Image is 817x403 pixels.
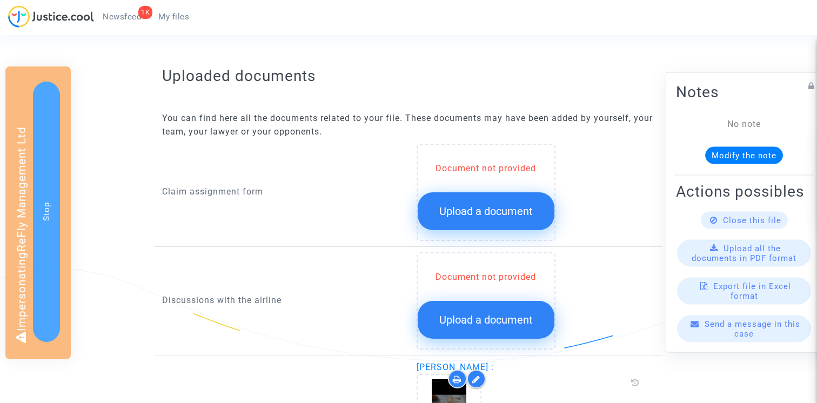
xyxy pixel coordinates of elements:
button: Modify the note [705,147,783,164]
button: Stop [33,82,60,342]
span: You can find here all the documents related to your file. These documents may have been added by ... [162,113,653,137]
h2: Uploaded documents [162,66,654,85]
button: Upload a document [418,301,554,339]
p: Claim assignment form [162,185,400,198]
div: Impersonating [5,66,71,359]
div: Document not provided [418,271,554,284]
h2: Actions possibles [676,182,812,201]
span: My files [158,12,189,22]
a: My files [150,9,198,25]
p: Discussions with the airline [162,293,400,307]
a: 1KNewsfeed [94,9,150,25]
h2: Notes [676,83,812,102]
span: Upload a document [439,313,533,326]
div: 1K [138,6,152,19]
span: Newsfeed [103,12,141,22]
img: jc-logo.svg [8,5,94,28]
span: Send a message in this case [705,319,800,339]
div: Document not provided [418,162,554,175]
span: Stop [42,202,51,221]
span: Close this file [723,216,781,225]
div: No note [692,118,796,131]
button: Upload a document [418,192,554,230]
span: Export file in Excel format [713,281,791,301]
span: [PERSON_NAME] : [417,362,494,372]
span: Upload a document [439,205,533,218]
span: Upload all the documents in PDF format [692,244,796,263]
